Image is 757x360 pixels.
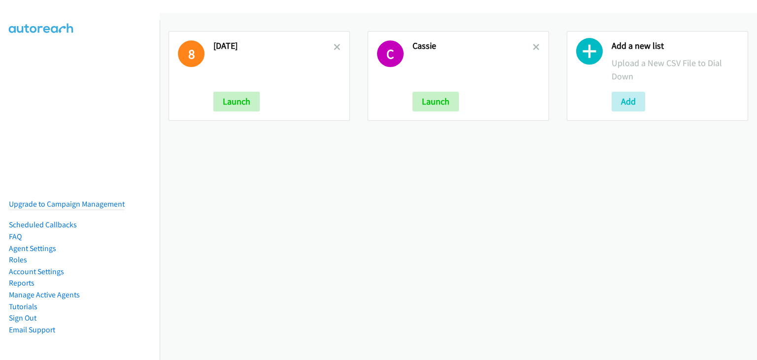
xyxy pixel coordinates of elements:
[9,255,27,264] a: Roles
[9,278,34,288] a: Reports
[9,199,125,209] a: Upgrade to Campaign Management
[9,302,37,311] a: Tutorials
[9,325,55,334] a: Email Support
[9,313,36,323] a: Sign Out
[9,290,80,299] a: Manage Active Agents
[612,40,739,52] h2: Add a new list
[9,220,77,229] a: Scheduled Callbacks
[413,40,533,52] h2: Cassie
[612,56,739,83] p: Upload a New CSV File to Dial Down
[213,40,334,52] h2: [DATE]
[178,40,205,67] h1: 8
[213,92,260,111] button: Launch
[674,317,750,353] iframe: Checklist
[377,40,404,67] h1: C
[9,232,22,241] a: FAQ
[729,141,757,219] iframe: Resource Center
[9,244,56,253] a: Agent Settings
[9,267,64,276] a: Account Settings
[612,92,645,111] button: Add
[413,92,459,111] button: Launch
